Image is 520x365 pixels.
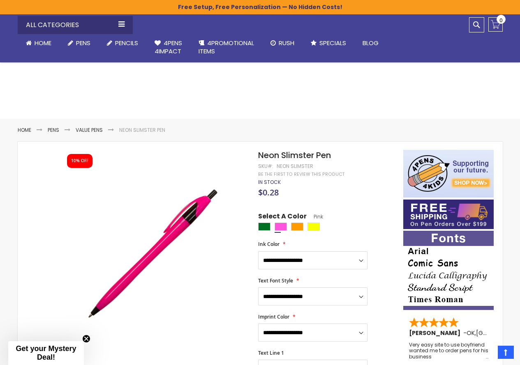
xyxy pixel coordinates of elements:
span: Rush [279,39,294,47]
a: Pens [60,34,99,52]
a: Be the first to review this product [258,171,344,177]
div: Neon Slimster [277,163,313,170]
span: Imprint Color [258,313,289,320]
span: Text Font Style [258,277,293,284]
a: Value Pens [76,126,103,133]
div: Green [258,223,270,231]
a: Home [18,126,31,133]
span: Ink Color [258,241,280,248]
a: Rush [262,34,303,52]
a: Top [498,346,514,359]
a: Pencils [99,34,146,52]
div: Pink [275,223,287,231]
a: Home [18,34,60,52]
span: $0.28 [258,187,279,198]
div: Get your Mystery Deal!Close teaser [8,341,84,365]
span: OK [467,329,475,337]
div: Orange [291,223,303,231]
div: Availability [258,179,281,186]
li: Neon Slimster Pen [119,127,165,133]
img: neon_slimster_side_pink_1.jpg [60,162,247,349]
span: Pencils [115,39,138,47]
span: 0 [499,16,503,24]
div: Very easy site to use boyfriend wanted me to order pens for his business [409,342,489,360]
span: Get your Mystery Deal! [16,344,76,361]
a: 4Pens4impact [146,34,190,61]
span: Select A Color [258,212,307,223]
span: [PERSON_NAME] [409,329,463,337]
div: Yellow [307,223,320,231]
button: Close teaser [82,335,90,343]
span: Neon Slimster Pen [258,149,331,161]
span: 4PROMOTIONAL ITEMS [199,39,254,55]
span: Blog [363,39,379,47]
span: In stock [258,179,281,186]
span: Pens [76,39,90,47]
a: Blog [354,34,387,52]
a: 0 [488,17,503,32]
span: Specials [319,39,346,47]
a: 4PROMOTIONALITEMS [190,34,262,61]
strong: SKU [258,163,273,170]
img: font-personalization-examples [403,231,494,310]
a: Specials [303,34,354,52]
div: All Categories [18,16,133,34]
a: Pens [48,126,59,133]
span: Home [35,39,51,47]
span: Text Line 1 [258,349,284,356]
div: 10% OFF [71,158,88,164]
img: 4pens 4 kids [403,150,494,197]
img: Free shipping on orders over $199 [403,200,494,229]
span: 4Pens 4impact [155,39,182,55]
span: Pink [307,213,323,220]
